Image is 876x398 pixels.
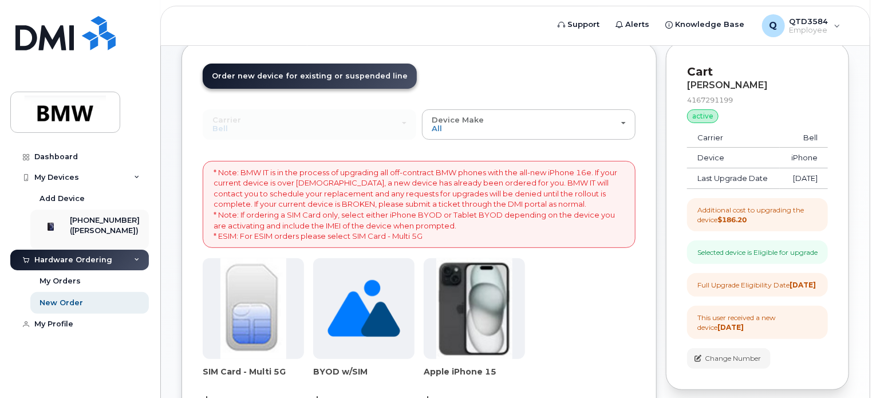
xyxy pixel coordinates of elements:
[790,281,816,289] strong: [DATE]
[327,258,400,359] img: no_image_found-2caef05468ed5679b831cfe6fc140e25e0c280774317ffc20a367ab7fd17291e.png
[687,148,780,168] td: Device
[422,109,636,139] button: Device Make All
[436,258,512,359] img: iphone15.jpg
[687,80,828,90] div: [PERSON_NAME]
[687,95,828,105] div: 4167291199
[203,366,304,389] div: SIM Card - Multi 5G
[717,323,744,332] strong: [DATE]
[717,215,747,224] strong: $186.20
[214,167,625,242] p: * Note: BMW IT is in the process of upgrading all off-contract BMW phones with the all-new iPhone...
[568,19,600,30] span: Support
[705,353,761,364] span: Change Number
[658,13,753,36] a: Knowledge Base
[687,128,780,148] td: Carrier
[770,19,778,33] span: Q
[697,280,816,290] div: Full Upgrade Eligibility Date
[697,247,818,257] div: Selected device is Eligible for upgrade
[780,128,828,148] td: Bell
[626,19,650,30] span: Alerts
[687,168,780,189] td: Last Upgrade Date
[676,19,745,30] span: Knowledge Base
[780,148,828,168] td: iPhone
[687,109,719,123] div: active
[790,17,828,26] span: QTD3584
[313,366,415,389] div: BYOD w/SIM
[780,168,828,189] td: [DATE]
[697,313,818,332] div: This user received a new device
[687,64,828,80] p: Cart
[697,205,818,224] div: Additional cost to upgrading the device
[754,14,849,37] div: QTD3584
[432,115,484,124] span: Device Make
[826,348,867,389] iframe: Messenger Launcher
[608,13,658,36] a: Alerts
[687,348,771,368] button: Change Number
[212,72,408,80] span: Order new device for existing or suspended line
[220,258,286,359] img: 00D627D4-43E9-49B7-A367-2C99342E128C.jpg
[550,13,608,36] a: Support
[432,124,442,133] span: All
[790,26,828,35] span: Employee
[424,366,525,389] div: Apple iPhone 15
